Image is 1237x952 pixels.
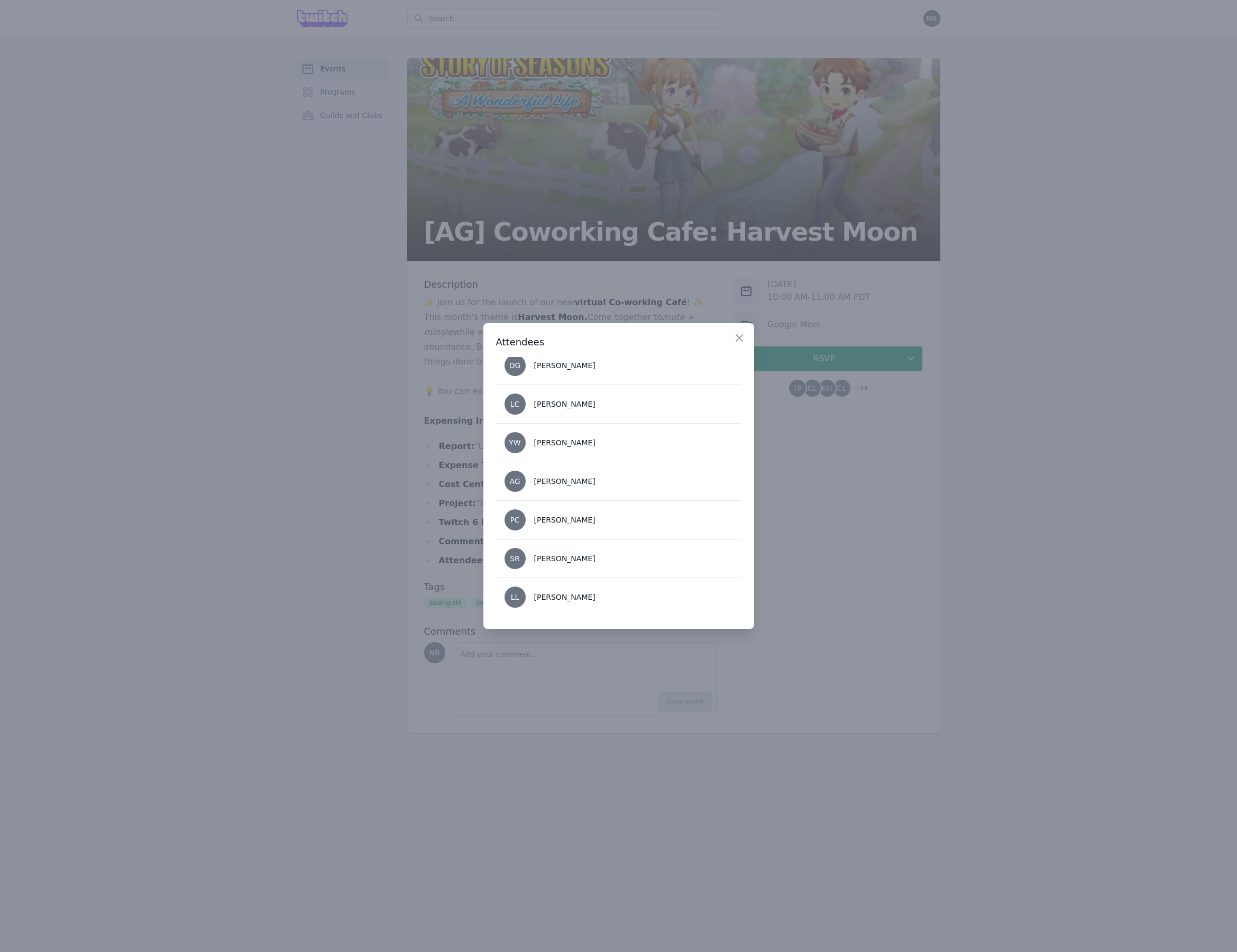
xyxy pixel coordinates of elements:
[534,553,595,564] div: [PERSON_NAME]
[534,360,595,371] div: [PERSON_NAME]
[534,476,595,487] div: [PERSON_NAME]
[534,592,595,602] div: [PERSON_NAME]
[510,555,520,562] span: SR
[534,515,595,525] div: [PERSON_NAME]
[509,362,521,369] span: DG
[534,437,595,448] div: [PERSON_NAME]
[510,516,519,524] span: PC
[511,593,519,601] span: LL
[510,400,520,408] span: LC
[509,478,520,485] span: AG
[534,399,595,409] div: [PERSON_NAME]
[509,439,520,446] span: YW
[496,336,741,349] h3: Attendees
